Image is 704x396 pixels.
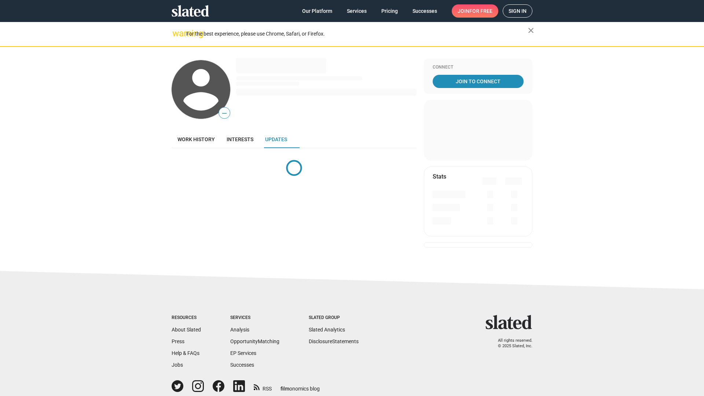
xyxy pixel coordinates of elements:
a: RSS [254,381,272,392]
a: Successes [230,362,254,368]
a: Successes [407,4,443,18]
span: for free [469,4,492,18]
span: Pricing [381,4,398,18]
a: About Slated [172,327,201,333]
a: EP Services [230,350,256,356]
a: Press [172,338,184,344]
a: Join To Connect [433,75,524,88]
a: DisclosureStatements [309,338,359,344]
p: All rights reserved. © 2025 Slated, Inc. [490,338,532,349]
a: Pricing [375,4,404,18]
span: Interests [227,136,253,142]
a: Joinfor free [452,4,498,18]
div: Slated Group [309,315,359,321]
span: — [219,109,230,118]
a: Updates [259,131,293,148]
div: Resources [172,315,201,321]
div: For the best experience, please use Chrome, Safari, or Firefox. [186,29,528,39]
a: OpportunityMatching [230,338,279,344]
span: Join To Connect [434,75,522,88]
mat-icon: close [527,26,535,35]
mat-icon: warning [172,29,181,38]
span: Updates [265,136,287,142]
a: Services [341,4,373,18]
a: Analysis [230,327,249,333]
span: Work history [177,136,215,142]
span: Successes [412,4,437,18]
span: Join [458,4,492,18]
div: Connect [433,65,524,70]
span: Our Platform [302,4,332,18]
a: Our Platform [296,4,338,18]
span: film [280,386,289,392]
a: Jobs [172,362,183,368]
mat-card-title: Stats [433,173,446,180]
span: Sign in [509,5,527,17]
a: Interests [221,131,259,148]
a: Work history [172,131,221,148]
a: Slated Analytics [309,327,345,333]
div: Services [230,315,279,321]
a: filmonomics blog [280,379,320,392]
a: Help & FAQs [172,350,199,356]
a: Sign in [503,4,532,18]
span: Services [347,4,367,18]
